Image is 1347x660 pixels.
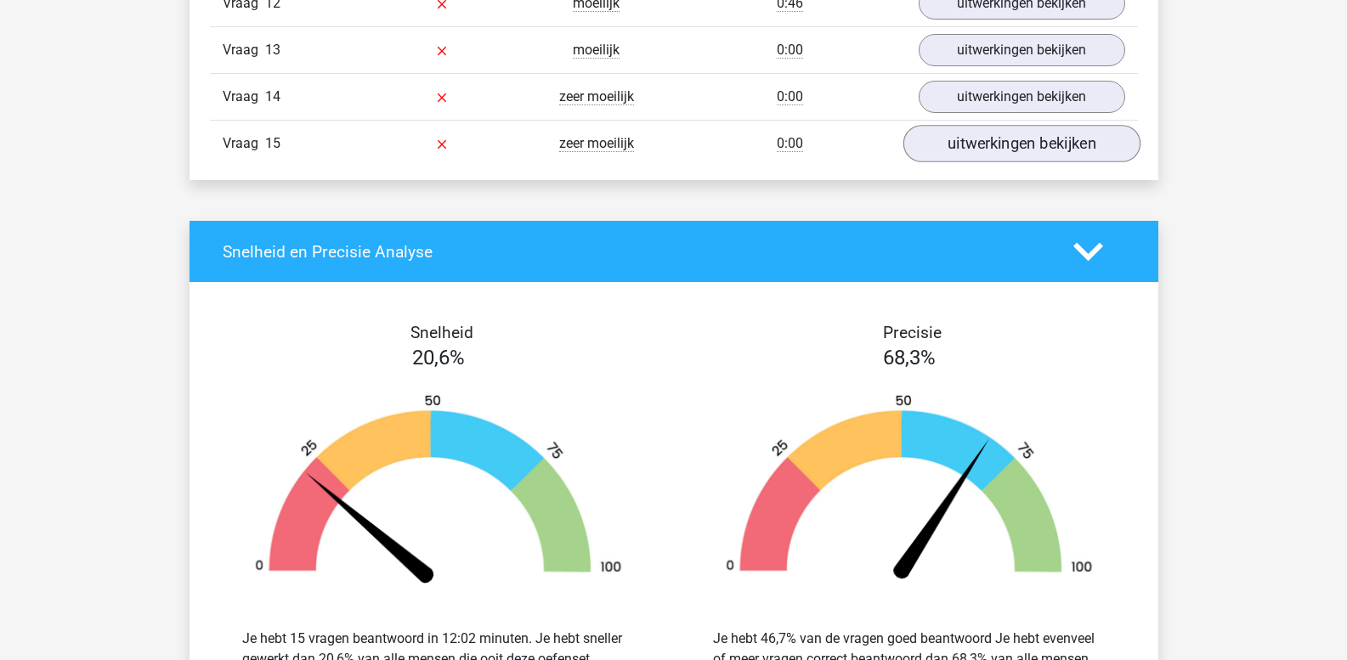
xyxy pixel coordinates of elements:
[559,135,634,152] span: zeer moeilijk
[412,346,465,369] span: 20,6%
[223,87,265,107] span: Vraag
[777,88,803,105] span: 0:00
[919,34,1125,66] a: uitwerkingen bekijken
[699,393,1119,588] img: 68.e59040183957.png
[229,393,648,588] img: 21.45c424dbdb1d.png
[223,323,661,342] h4: Snelheid
[223,40,265,60] span: Vraag
[223,133,265,154] span: Vraag
[919,81,1125,113] a: uitwerkingen bekijken
[777,42,803,59] span: 0:00
[265,42,280,58] span: 13
[573,42,620,59] span: moeilijk
[559,88,634,105] span: zeer moeilijk
[777,135,803,152] span: 0:00
[903,125,1140,162] a: uitwerkingen bekijken
[265,88,280,104] span: 14
[883,346,936,369] span: 68,3%
[265,135,280,151] span: 15
[693,323,1132,342] h4: Precisie
[223,242,1048,262] h4: Snelheid en Precisie Analyse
